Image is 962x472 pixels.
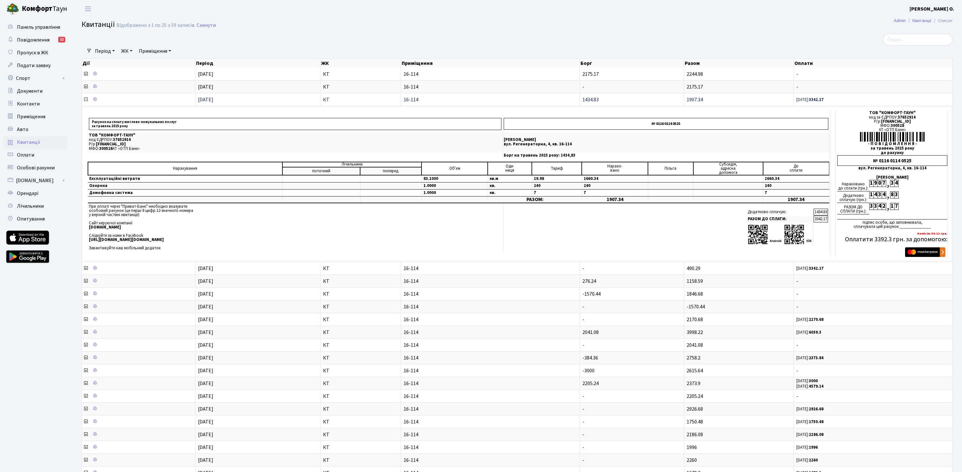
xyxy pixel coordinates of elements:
span: 16-114 [404,330,577,335]
span: [FINANCIAL_ID] [881,119,911,124]
span: 1434.83 [582,96,599,103]
td: Пільга [648,162,693,175]
div: 1 [869,180,873,187]
span: [DATE] [198,444,213,451]
td: Додатково сплачую: [746,209,813,215]
span: 2041.08 [582,329,599,336]
p: Р/р: [89,142,501,146]
a: [DOMAIN_NAME] [3,174,67,187]
td: поточний [282,167,360,175]
th: Оплати [794,59,952,68]
span: КТ [323,458,398,463]
div: 8 [890,191,894,198]
span: 2758.2 [687,354,700,361]
span: - [796,279,950,284]
td: Нарахування [88,162,282,175]
span: - [582,457,584,464]
div: 9 [873,180,878,187]
span: - [582,83,584,90]
th: ЖК [320,59,401,68]
td: До cплати [763,162,829,175]
a: Особові рахунки [3,161,67,174]
a: Опитування [3,213,67,225]
td: Нарахо- вано [582,162,648,175]
span: [DATE] [198,278,213,285]
span: КТ [323,381,398,386]
span: Оплати [17,151,34,159]
nav: breadcrumb [884,14,962,27]
span: - [582,406,584,413]
span: 490.29 [687,265,700,272]
span: Повідомлення [17,36,50,43]
span: КТ [323,266,398,271]
span: 1846.68 [687,290,703,298]
span: 37652914 [898,114,916,120]
span: 16-114 [404,458,577,463]
h5: Оплатити 3392.3 грн. за допомогою: [837,236,947,243]
span: Документи [17,88,43,95]
span: [DATE] [198,406,213,413]
small: [DATE]: [796,355,824,361]
td: Домофонна система [88,189,282,196]
div: Відображено з 1 по 25 з 59 записів. [116,22,195,28]
span: [DATE] [198,290,213,298]
span: [DATE] [198,431,213,438]
span: -1570.44 [582,290,601,298]
span: Орендарі [17,190,38,197]
span: 2244.98 [687,71,703,78]
div: 7 [894,203,898,210]
span: [DATE] [198,418,213,425]
span: 16-114 [404,84,577,89]
span: 2170.68 [687,316,703,323]
span: 16-114 [404,432,577,437]
td: поперед. [360,167,422,175]
td: 7 [763,189,829,196]
span: 2926.68 [687,406,703,413]
span: 16-114 [404,419,577,424]
td: 1.0000 [422,182,488,189]
div: Нараховано до сплати (грн.): [837,180,869,191]
span: КТ [323,317,398,322]
span: - [582,393,584,400]
span: КТ [323,406,398,412]
b: 2170.68 [809,317,824,322]
span: Приміщення [17,113,45,120]
img: Masterpass [905,247,945,257]
span: [DATE] [198,265,213,272]
span: КТ [323,432,398,437]
small: [DATE]: [796,317,824,322]
span: - [796,72,950,77]
small: [DATE]: [796,432,824,437]
td: Експлуатаційні витрати [88,175,282,182]
span: КТ [323,330,398,335]
span: КТ [323,72,398,77]
span: 2205.24 [582,380,599,387]
div: 4 [882,191,886,198]
td: 1660.34 [763,175,829,182]
span: 16-114 [404,279,577,284]
span: 276.24 [582,278,596,285]
span: Лічильники [17,203,44,210]
img: logo.png [6,3,19,15]
span: 2175.17 [582,71,599,78]
span: [DATE] [198,393,213,400]
a: Документи [3,85,67,97]
span: [DATE] [198,354,213,361]
div: 3 [890,180,894,187]
a: Приміщення [136,46,174,57]
a: Оплати [3,149,67,161]
div: 3 [873,203,878,210]
span: Контакти [17,100,40,107]
span: 16-114 [404,266,577,271]
td: 7 [532,189,582,196]
span: 16-114 [404,343,577,348]
b: 4579.14 [809,383,824,389]
span: 16-114 [404,394,577,399]
div: 0 [878,180,882,187]
td: кв.м [488,175,532,182]
span: Панель управління [17,24,60,31]
div: МФО: [837,124,947,128]
button: Переключити навігацію [80,4,96,14]
a: Спорт [3,72,67,85]
span: 1158.59 [687,278,703,285]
